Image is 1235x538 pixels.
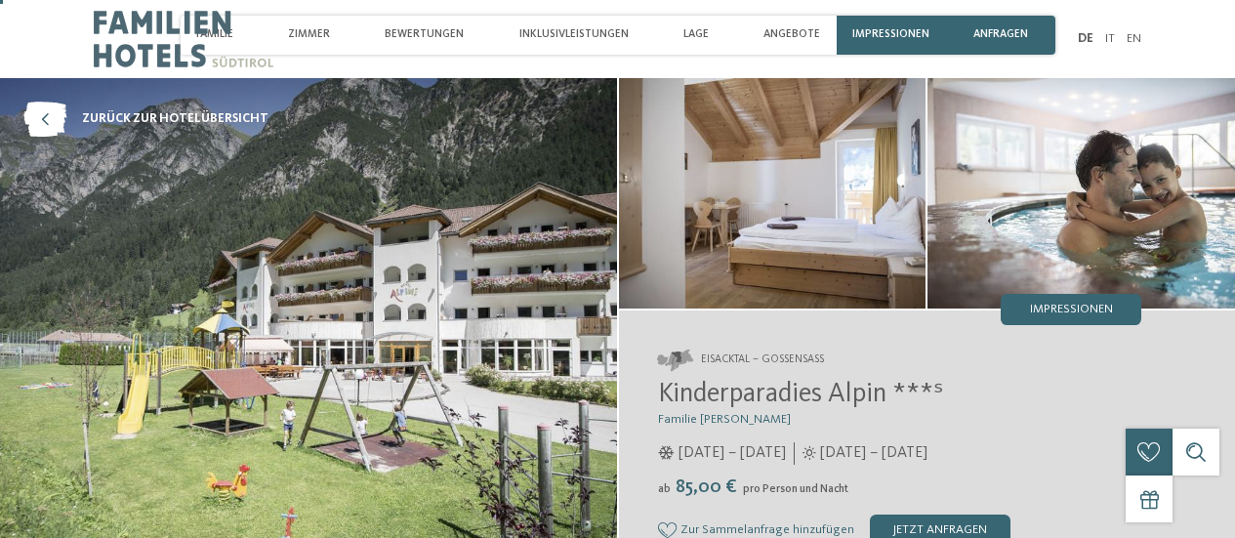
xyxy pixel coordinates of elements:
[658,483,671,495] span: ab
[680,523,854,537] span: Zur Sammelanfrage hinzufügen
[658,446,675,460] i: Öffnungszeiten im Winter
[658,413,791,426] span: Familie [PERSON_NAME]
[1127,32,1141,45] a: EN
[673,477,741,497] span: 85,00 €
[658,381,943,408] span: Kinderparadies Alpin ***ˢ
[803,446,816,460] i: Öffnungszeiten im Sommer
[820,442,927,464] span: [DATE] – [DATE]
[82,110,268,128] span: zurück zur Hotelübersicht
[1105,32,1115,45] a: IT
[1078,32,1093,45] a: DE
[701,352,824,368] span: Eisacktal – Gossensass
[679,442,786,464] span: [DATE] – [DATE]
[1030,304,1113,316] span: Impressionen
[743,483,848,495] span: pro Person und Nacht
[927,78,1235,309] img: Das Familienhotel bei Sterzing für Genießer
[23,102,268,137] a: zurück zur Hotelübersicht
[619,78,926,309] img: Das Familienhotel bei Sterzing für Genießer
